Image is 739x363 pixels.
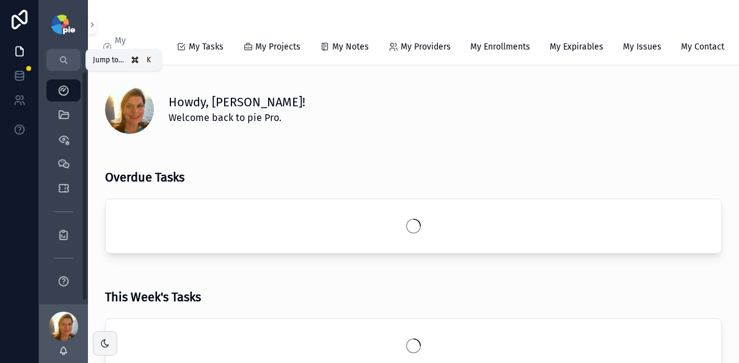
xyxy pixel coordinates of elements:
span: My Contacts [681,41,729,53]
a: My Enrollments [470,36,530,61]
a: My Dashboard [103,30,157,65]
span: K [144,55,153,65]
h3: Overdue Tasks [105,168,184,186]
span: My Tasks [189,41,224,53]
a: My Expirables [550,36,603,61]
a: My Providers [388,36,451,61]
span: My Projects [255,41,300,53]
a: My Contacts [681,36,729,61]
span: My Providers [401,41,451,53]
span: Welcome back to pie Pro. [169,111,305,125]
a: My Issues [623,36,661,61]
span: My Notes [332,41,369,53]
span: My Enrollments [470,41,530,53]
span: My Dashboard [115,35,157,59]
img: App logo [51,15,75,34]
h3: This Week's Tasks [105,288,201,306]
a: My Projects [243,36,300,61]
div: scrollable content [39,71,88,304]
h1: Howdy, [PERSON_NAME]! [169,94,305,111]
span: Jump to... [93,55,124,65]
span: My Expirables [550,41,603,53]
a: My Tasks [177,36,224,61]
a: My Notes [320,36,369,61]
span: My Issues [623,41,661,53]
